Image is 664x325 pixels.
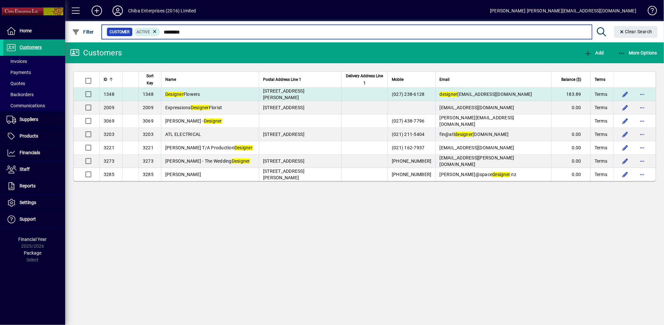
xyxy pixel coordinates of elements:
[3,128,65,144] a: Products
[620,169,630,180] button: Edit
[7,59,27,64] span: Invoices
[7,92,34,97] span: Backorders
[165,76,255,83] div: Name
[595,91,607,97] span: Terms
[637,142,647,153] button: More options
[561,76,581,83] span: Balance ($)
[7,70,31,75] span: Payments
[637,129,647,140] button: More options
[20,28,32,33] span: Home
[263,158,304,164] span: [STREET_ADDRESS]
[137,30,150,34] span: Active
[637,169,647,180] button: More options
[595,131,607,138] span: Terms
[232,158,250,164] em: Designer
[595,158,607,164] span: Terms
[19,237,47,242] span: Financial Year
[143,105,154,110] span: 2009
[143,172,154,177] span: 3285
[440,115,514,127] span: [PERSON_NAME][EMAIL_ADDRESS][DOMAIN_NAME]
[595,171,607,178] span: Terms
[551,101,590,114] td: 0.00
[165,118,222,124] span: [PERSON_NAME] -
[143,132,154,137] span: 3203
[104,76,107,83] span: ID
[7,81,25,86] span: Quotes
[165,105,222,110] span: Expressions Florist
[440,172,517,177] span: [PERSON_NAME]@space .nz
[392,158,432,164] span: [PHONE_NUMBER]
[3,56,65,67] a: Invoices
[3,161,65,178] a: Staff
[595,104,607,111] span: Terms
[72,29,94,35] span: Filter
[134,28,160,36] mat-chip: Activation Status: Active
[70,48,122,58] div: Customers
[346,72,384,87] span: Delivery Address Line 1
[165,92,200,97] span: Flowers
[3,78,65,89] a: Quotes
[620,102,630,113] button: Edit
[165,158,250,164] span: [PERSON_NAME] - The Wedding
[104,118,114,124] span: 3069
[392,118,425,124] span: (027) 438-7796
[104,105,114,110] span: 2009
[637,116,647,126] button: More options
[263,169,304,180] span: [STREET_ADDRESS][PERSON_NAME]
[392,92,425,97] span: (027) 238-6128
[583,47,605,59] button: Add
[165,172,201,177] span: [PERSON_NAME]
[392,76,432,83] div: Mobile
[70,26,96,38] button: Filter
[3,111,65,128] a: Suppliers
[619,29,653,34] span: Clear Search
[143,118,154,124] span: 3069
[392,145,425,150] span: (021) 162-7937
[440,132,509,137] span: fin@atl [DOMAIN_NAME]
[440,76,450,83] span: Email
[86,5,107,17] button: Add
[104,145,114,150] span: 3221
[440,145,514,150] span: [EMAIL_ADDRESS][DOMAIN_NAME]
[263,132,304,137] span: [STREET_ADDRESS]
[595,76,605,83] span: Terms
[165,132,201,137] span: ATL ELECTRICAL
[490,6,636,16] div: [PERSON_NAME] [PERSON_NAME][EMAIL_ADDRESS][DOMAIN_NAME]
[551,168,590,181] td: 0.00
[7,103,45,108] span: Communications
[3,67,65,78] a: Payments
[620,116,630,126] button: Edit
[637,102,647,113] button: More options
[263,76,301,83] span: Postal Address Line 1
[263,105,304,110] span: [STREET_ADDRESS]
[637,156,647,166] button: More options
[616,47,659,59] button: More Options
[143,145,154,150] span: 3221
[204,118,222,124] em: Designer
[637,89,647,99] button: More options
[20,117,38,122] span: Suppliers
[551,141,590,155] td: 0.00
[20,133,38,139] span: Products
[20,183,36,188] span: Reports
[104,172,114,177] span: 3285
[620,89,630,99] button: Edit
[234,145,253,150] em: Designer
[143,158,154,164] span: 3273
[20,150,40,155] span: Financials
[3,145,65,161] a: Financials
[143,72,157,87] span: Sort Key
[165,145,253,150] span: [PERSON_NAME] T/A Production
[618,50,657,55] span: More Options
[3,211,65,228] a: Support
[440,92,532,97] span: [EMAIL_ADDRESS][DOMAIN_NAME]
[392,76,404,83] span: Mobile
[104,132,114,137] span: 3203
[551,88,590,101] td: 183.89
[20,167,30,172] span: Staff
[620,142,630,153] button: Edit
[392,172,432,177] span: [PHONE_NUMBER]
[3,23,65,39] a: Home
[440,92,458,97] em: designer
[143,92,154,97] span: 1348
